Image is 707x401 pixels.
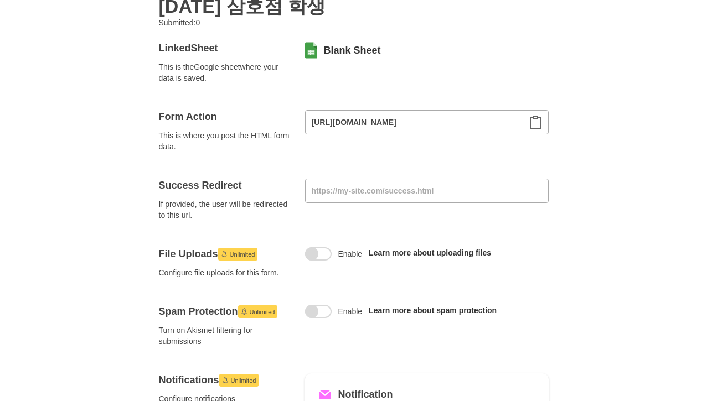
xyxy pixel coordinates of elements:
[338,306,363,317] span: Enable
[159,110,292,123] h4: Form Action
[230,248,255,261] span: Unlimited
[221,251,228,257] svg: Launch
[159,247,292,261] h4: File Uploads
[159,179,292,192] h4: Success Redirect
[369,306,497,315] a: Learn more about spam protection
[529,116,542,129] svg: Clipboard
[159,199,292,221] span: If provided, the user will be redirected to this url.
[250,305,275,319] span: Unlimited
[318,388,332,401] svg: Mail
[222,377,229,383] svg: Launch
[159,41,292,55] h4: Linked Sheet
[159,130,292,152] span: This is where you post the HTML form data.
[324,44,381,57] a: Blank Sheet
[159,305,292,318] h4: Spam Protection
[231,374,256,387] span: Unlimited
[305,179,549,203] input: https://my-site.com/success.html
[159,325,292,347] span: Turn on Akismet filtering for submissions
[241,308,247,315] svg: Launch
[159,373,292,387] h4: Notifications
[369,248,491,257] a: Learn more about uploading files
[159,61,292,84] span: This is the Google sheet where your data is saved.
[338,248,363,259] span: Enable
[159,267,292,278] span: Configure file uploads for this form.
[159,17,345,28] p: Submitted: 0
